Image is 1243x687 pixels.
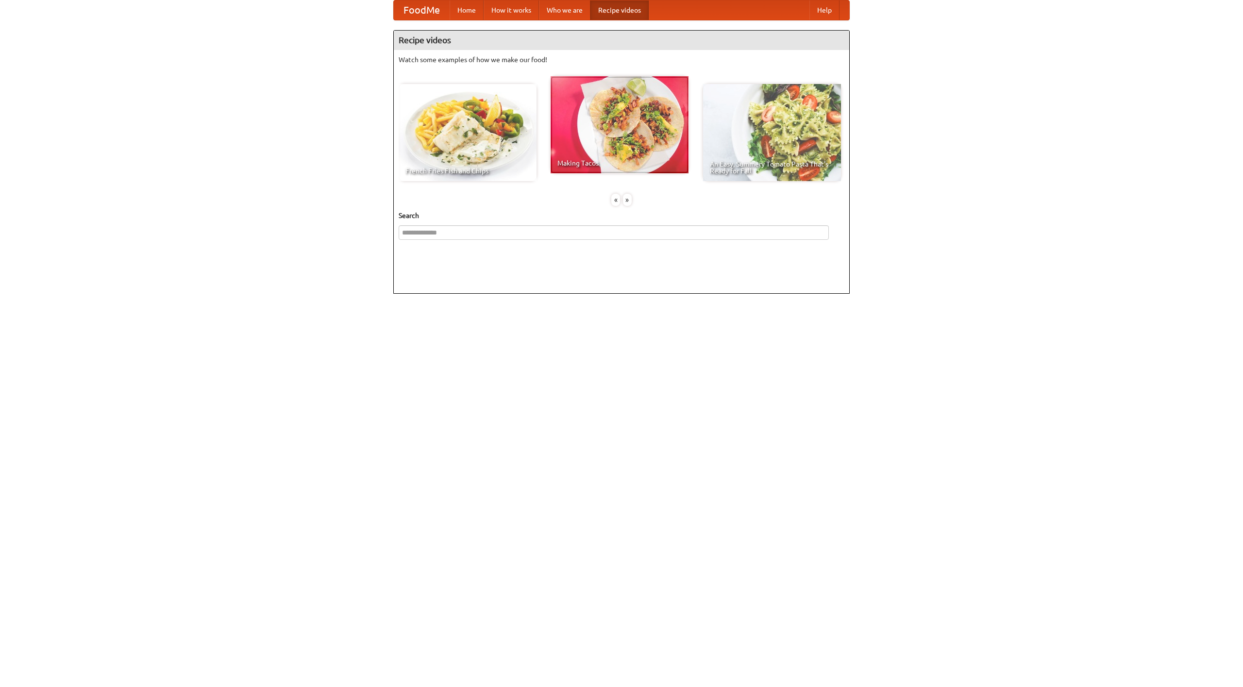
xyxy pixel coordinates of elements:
[703,84,841,181] a: An Easy, Summery Tomato Pasta That's Ready for Fall
[399,211,844,220] h5: Search
[551,76,689,173] a: Making Tacos
[809,0,840,20] a: Help
[710,161,834,174] span: An Easy, Summery Tomato Pasta That's Ready for Fall
[399,84,537,181] a: French Fries Fish and Chips
[623,194,632,206] div: »
[394,0,450,20] a: FoodMe
[611,194,620,206] div: «
[557,160,682,167] span: Making Tacos
[405,168,530,174] span: French Fries Fish and Chips
[539,0,590,20] a: Who we are
[484,0,539,20] a: How it works
[399,55,844,65] p: Watch some examples of how we make our food!
[590,0,649,20] a: Recipe videos
[450,0,484,20] a: Home
[394,31,849,50] h4: Recipe videos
